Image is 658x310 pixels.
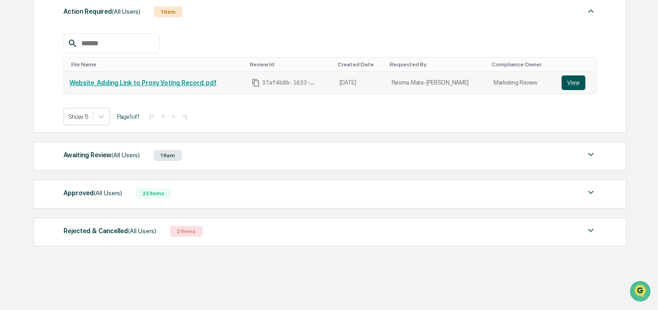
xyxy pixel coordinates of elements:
span: Data Lookup [18,133,58,142]
div: Start new chat [31,70,150,79]
div: Approved [64,187,122,199]
div: Toggle SortBy [492,61,552,68]
span: (All Users) [112,8,140,15]
div: Toggle SortBy [71,61,243,68]
img: 1746055101610-c473b297-6a78-478c-a979-82029cc54cd1 [9,70,26,86]
div: Awaiting Review [64,149,140,161]
div: 🔎 [9,134,16,141]
button: >| [180,112,190,120]
p: How can we help? [9,19,166,34]
span: Attestations [75,115,113,124]
span: 37af4b8b-1633-488d-9d4a-53bfa470b59d [262,79,317,86]
div: 🗄️ [66,116,74,123]
div: Toggle SortBy [563,61,593,68]
span: Pylon [91,155,111,162]
div: Toggle SortBy [390,61,484,68]
button: |< [147,112,157,120]
span: Preclearance [18,115,59,124]
div: Rejected & Cancelled [64,225,156,237]
button: < [159,112,168,120]
div: 23 Items [136,188,171,199]
span: (All Users) [128,227,156,235]
a: 🖐️Preclearance [5,112,63,128]
div: We're available if you need us! [31,79,116,86]
img: caret [585,149,596,160]
a: 🔎Data Lookup [5,129,61,145]
iframe: Open customer support [629,280,653,305]
img: caret [585,187,596,198]
td: Marketing Review [488,72,556,94]
span: Copy Id [252,79,260,87]
button: View [562,75,585,90]
a: View [562,75,591,90]
div: 1 Item [154,150,182,161]
span: (All Users) [111,151,140,159]
td: [DATE] [334,72,386,94]
img: caret [585,225,596,236]
button: > [169,112,178,120]
a: Powered byPylon [64,155,111,162]
a: Website_Adding Link to Proxy Voting Record.pdf [69,79,217,86]
div: Toggle SortBy [338,61,382,68]
div: 1 Item [154,6,182,17]
div: 🖐️ [9,116,16,123]
span: (All Users) [94,189,122,197]
td: Paloma Mate-[PERSON_NAME] [386,72,488,94]
div: Action Required [64,5,140,17]
span: Page 1 of 1 [117,113,140,120]
div: 2 Items [170,226,202,237]
img: caret [585,5,596,16]
a: 🗄️Attestations [63,112,117,128]
div: Toggle SortBy [250,61,330,68]
button: Start new chat [155,73,166,84]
